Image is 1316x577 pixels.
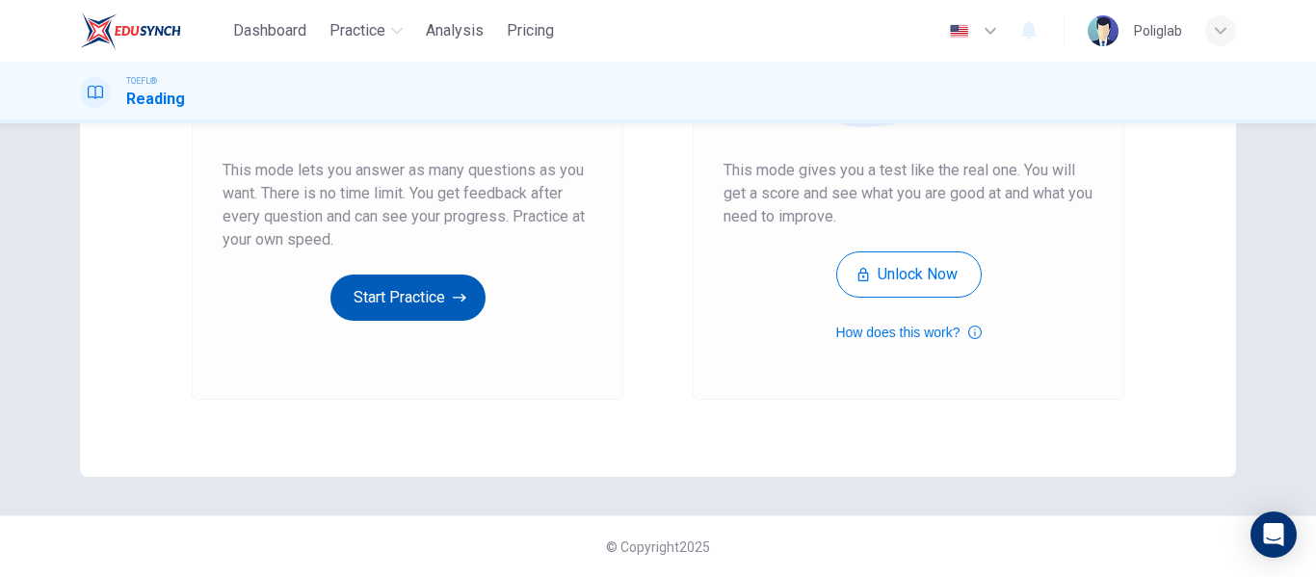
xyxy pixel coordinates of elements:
[1250,511,1297,558] div: Open Intercom Messenger
[223,159,592,251] span: This mode lets you answer as many questions as you want. There is no time limit. You get feedback...
[126,74,157,88] span: TOEFL®
[330,275,486,321] button: Start Practice
[80,12,225,50] a: EduSynch logo
[1134,19,1182,42] div: Poliglab
[836,251,982,298] button: Unlock Now
[233,19,306,42] span: Dashboard
[835,321,981,344] button: How does this work?
[499,13,562,48] button: Pricing
[126,88,185,111] h1: Reading
[329,19,385,42] span: Practice
[507,19,554,42] span: Pricing
[1088,15,1119,46] img: Profile picture
[418,13,491,48] button: Analysis
[80,12,181,50] img: EduSynch logo
[225,13,314,48] button: Dashboard
[947,24,971,39] img: en
[724,159,1093,228] span: This mode gives you a test like the real one. You will get a score and see what you are good at a...
[426,19,484,42] span: Analysis
[606,539,710,555] span: © Copyright 2025
[322,13,410,48] button: Practice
